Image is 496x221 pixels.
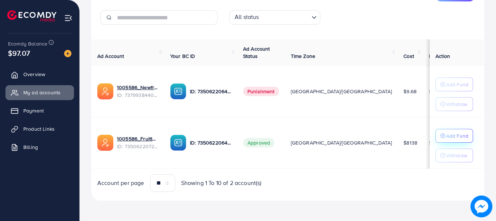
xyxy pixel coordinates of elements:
[64,50,71,57] img: image
[403,139,417,146] span: $8138
[261,12,309,23] input: Search for option
[117,135,159,142] a: 1005586_Fruitt_1711450099849
[5,140,74,154] a: Billing
[5,67,74,82] a: Overview
[403,88,417,95] span: $9.68
[23,143,38,151] span: Billing
[446,151,467,160] p: Withdraw
[5,85,74,100] a: My ad accounts
[436,97,473,111] button: Withdraw
[170,135,186,151] img: ic-ba-acc.ded83a64.svg
[470,196,492,217] img: image
[23,107,44,114] span: Payment
[117,143,159,150] span: ID: 7350622072785207298
[117,84,159,91] a: 1005586_Newfruitofy_1718275827191
[436,129,473,143] button: Add Fund
[170,83,186,99] img: ic-ba-acc.ded83a64.svg
[446,80,468,89] p: Add Fund
[446,131,468,140] p: Add Fund
[97,179,144,187] span: Account per page
[243,138,274,147] span: Approved
[5,122,74,136] a: Product Links
[23,125,55,133] span: Product Links
[436,52,450,60] span: Action
[291,139,392,146] span: [GEOGRAPHIC_DATA]/[GEOGRAPHIC_DATA]
[23,71,45,78] span: Overview
[117,135,159,150] div: <span class='underline'>1005586_Fruitt_1711450099849</span></br>7350622072785207298
[403,52,414,60] span: Cost
[229,10,320,25] div: Search for option
[97,135,113,151] img: ic-ads-acc.e4c84228.svg
[64,14,73,22] img: menu
[170,52,195,60] span: Your BC ID
[190,87,231,96] p: ID: 7350622064186802178
[190,138,231,147] p: ID: 7350622064186802178
[436,78,473,91] button: Add Fund
[117,84,159,99] div: <span class='underline'>1005586_Newfruitofy_1718275827191</span></br>7379938440798240769
[243,45,270,60] span: Ad Account Status
[436,149,473,162] button: Withdraw
[233,11,261,23] span: All status
[5,103,74,118] a: Payment
[117,91,159,99] span: ID: 7379938440798240769
[243,87,279,96] span: Punishment
[97,83,113,99] img: ic-ads-acc.e4c84228.svg
[8,40,47,47] span: Ecomdy Balance
[8,48,30,58] span: $97.07
[446,100,467,108] p: Withdraw
[7,10,56,21] img: logo
[97,52,124,60] span: Ad Account
[291,88,392,95] span: [GEOGRAPHIC_DATA]/[GEOGRAPHIC_DATA]
[181,179,262,187] span: Showing 1 To 10 of 2 account(s)
[23,89,60,96] span: My ad accounts
[291,52,315,60] span: Time Zone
